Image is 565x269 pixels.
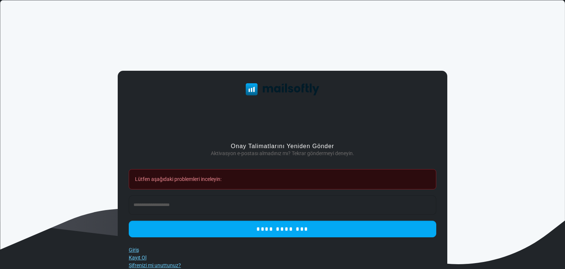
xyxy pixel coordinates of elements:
[231,143,334,149] font: Onay Talimatlarını Yeniden Gönder
[129,255,146,261] a: Kayıt Ol
[211,150,354,156] font: Aktivasyon e-postası almadınız mı? Tekrar göndermeyi deneyin.
[129,247,139,253] a: Giriş
[129,262,181,268] a: Şifrenizi mi unuttunuz?
[135,176,221,182] font: Lütfen aşağıdaki problemleri inceleyin:
[246,83,319,95] img: Mailsoftly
